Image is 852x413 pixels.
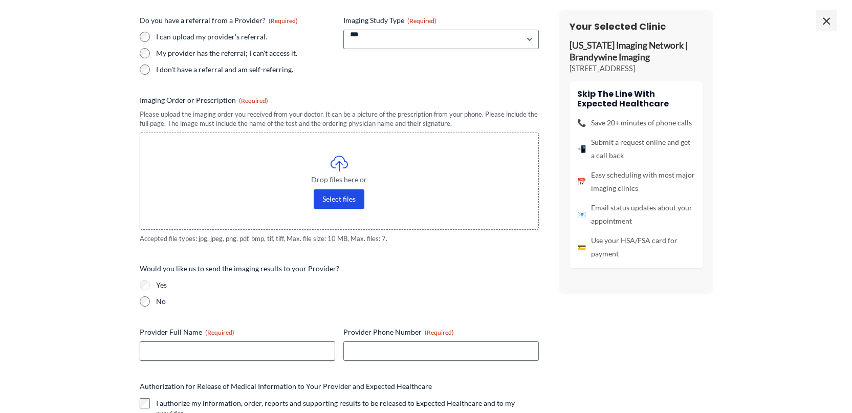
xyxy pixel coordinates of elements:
legend: Would you like us to send the imaging results to your Provider? [140,264,339,274]
span: 💳 [577,241,586,254]
label: Imaging Order or Prescription [140,95,539,105]
p: [STREET_ADDRESS] [570,63,703,74]
span: 📧 [577,208,586,221]
span: Drop files here or [161,176,518,183]
li: Submit a request online and get a call back [577,136,695,162]
label: Yes [156,280,539,290]
li: Save 20+ minutes of phone calls [577,116,695,129]
h3: Your Selected Clinic [570,20,703,32]
button: select files, imaging order or prescription(required) [314,189,364,209]
span: 📅 [577,175,586,188]
label: I can upload my provider's referral. [156,32,335,42]
li: Email status updates about your appointment [577,201,695,228]
label: I don't have a referral and am self-referring. [156,64,335,75]
span: (Required) [239,97,268,104]
label: My provider has the referral; I can't access it. [156,48,335,58]
span: Accepted file types: jpg, jpeg, png, pdf, bmp, tif, tiff, Max. file size: 10 MB, Max. files: 7. [140,234,539,244]
span: (Required) [205,329,234,336]
div: Please upload the imaging order you received from your doctor. It can be a picture of the prescri... [140,110,539,128]
span: 📲 [577,142,586,156]
label: Imaging Study Type [343,15,539,26]
span: (Required) [269,17,298,25]
label: Provider Phone Number [343,327,539,337]
legend: Authorization for Release of Medical Information to Your Provider and Expected Healthcare [140,381,432,392]
label: No [156,296,539,307]
span: (Required) [425,329,454,336]
legend: Do you have a referral from a Provider? [140,15,298,26]
h4: Skip the line with Expected Healthcare [577,89,695,108]
li: Use your HSA/FSA card for payment [577,234,695,260]
span: (Required) [407,17,436,25]
p: [US_STATE] Imaging Network | Brandywine Imaging [570,40,703,63]
li: Easy scheduling with most major imaging clinics [577,168,695,195]
span: × [816,10,837,31]
label: Provider Full Name [140,327,335,337]
span: 📞 [577,116,586,129]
